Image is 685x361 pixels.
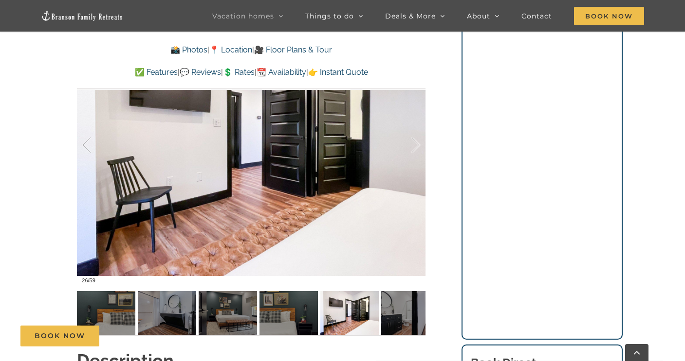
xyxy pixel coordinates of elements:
span: Book Now [35,332,85,340]
a: 📸 Photos [170,45,207,54]
a: 👉 Instant Quote [308,68,368,77]
a: Book Now [20,326,99,346]
p: | | | | [77,66,426,79]
img: Branson Family Retreats Logo [41,10,124,21]
span: Book Now [574,7,644,25]
img: Highland-Retreat-at-Table-Rock-Lake-3006-scaled.jpg-nggid043034-ngg0dyn-120x90-00f0w010c011r110f1... [77,291,135,335]
img: Highland-Retreat-vacation-home-rental-Table-Rock-Lake-41-scaled.jpg-nggid03278-ngg0dyn-120x90-00f... [381,291,440,335]
span: Deals & More [385,13,436,19]
span: Things to do [305,13,354,19]
img: Highland-Retreat-vacation-home-rental-Table-Rock-Lake-37-scaled.jpg-nggid03274-ngg0dyn-120x90-00f... [138,291,196,335]
a: 🎥 Floor Plans & Tour [254,45,332,54]
span: Vacation homes [212,13,274,19]
span: Contact [521,13,552,19]
a: 📆 Availability [257,68,306,77]
a: 💲 Rates [223,68,255,77]
a: 📍 Location [209,45,252,54]
img: Highland-Retreat-vacation-home-rental-Table-Rock-Lake-40-scaled.jpg-nggid03277-ngg0dyn-120x90-00f... [320,291,379,335]
img: Highland-Retreat-at-Table-Rock-Lake-3004-scaled.jpg-nggid043032-ngg0dyn-120x90-00f0w010c011r110f1... [199,291,257,335]
a: 💬 Reviews [180,68,221,77]
a: ✅ Features [135,68,178,77]
span: About [467,13,490,19]
img: Highland-Retreat-at-Table-Rock-Lake-3003-scaled.jpg-nggid043031-ngg0dyn-120x90-00f0w010c011r110f1... [259,291,318,335]
p: | | [77,44,426,56]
